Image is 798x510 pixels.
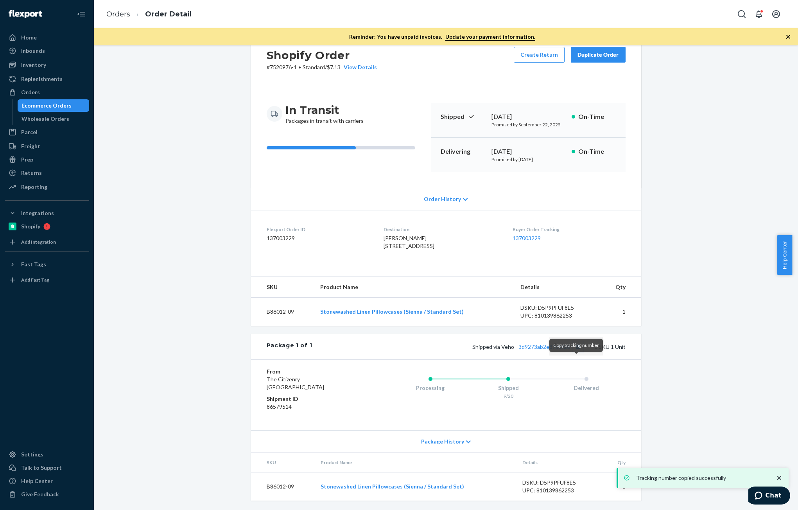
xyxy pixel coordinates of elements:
a: Add Integration [5,236,89,248]
button: Give Feedback [5,488,89,501]
div: Duplicate Order [577,51,619,59]
a: Orders [106,10,130,18]
span: Order History [424,195,461,203]
div: DSKU: D5P9PFUF8E5 [522,479,596,487]
div: [DATE] [491,147,565,156]
dd: 86579514 [267,403,360,411]
p: Tracking number copied successfully [636,474,768,482]
div: Freight [21,142,40,150]
span: Copy tracking number [553,342,599,348]
p: Reminder: You have unpaid invoices. [349,33,535,41]
a: Inventory [5,59,89,71]
a: 137003229 [513,235,541,241]
div: Inbounds [21,47,45,55]
dt: Destination [384,226,500,233]
div: Processing [391,384,470,392]
iframe: Opens a widget where you can chat to one of our agents [748,487,790,506]
button: Open account menu [768,6,784,22]
span: Shipped via Veho [472,343,583,350]
img: Flexport logo [9,10,42,18]
div: Ecommerce Orders [22,102,72,110]
span: [PERSON_NAME] [STREET_ADDRESS] [384,235,434,249]
div: [DATE] [491,112,565,121]
div: Delivered [547,384,626,392]
a: Add Fast Tag [5,274,89,286]
ol: breadcrumbs [100,3,198,26]
p: Promised by [DATE] [491,156,565,163]
div: Shipped [469,384,547,392]
th: SKU [251,453,315,472]
div: Package 1 of 1 [267,341,312,352]
dt: From [267,368,360,375]
div: Integrations [21,209,54,217]
a: Home [5,31,89,44]
div: DSKU: D5P9PFUF8E5 [520,304,594,312]
a: Shopify [5,220,89,233]
div: Inventory [21,61,46,69]
a: Prep [5,153,89,166]
button: Open Search Box [734,6,750,22]
div: Returns [21,169,42,177]
svg: close toast [775,474,783,482]
div: Wholesale Orders [22,115,69,123]
div: Shopify [21,223,40,230]
div: Home [21,34,37,41]
td: B86012-09 [251,472,315,501]
a: Reporting [5,181,89,193]
td: 1 [600,298,641,326]
a: Inbounds [5,45,89,57]
div: Replenishments [21,75,63,83]
span: Package History [421,438,464,445]
a: Update your payment information. [445,33,535,41]
th: Details [514,277,600,298]
button: View Details [341,63,377,71]
div: 9/20 [469,393,547,399]
th: Details [516,453,602,472]
a: 3d9273ab2e89b8f26 [518,343,570,350]
button: Duplicate Order [571,47,626,63]
p: Shipped [441,112,485,121]
a: Stonewashed Linen Pillowcases (Sienna / Standard Set) [320,308,464,315]
div: Packages in transit with carriers [285,103,364,125]
p: On-Time [578,112,616,121]
a: Stonewashed Linen Pillowcases (Sienna / Standard Set) [321,483,464,490]
dt: Buyer Order Tracking [513,226,625,233]
p: # 7520976-1 / $7.13 [267,63,377,71]
div: Fast Tags [21,260,46,268]
button: Create Return [514,47,565,63]
span: The Citizenry [GEOGRAPHIC_DATA] [267,376,324,390]
h3: In Transit [285,103,364,117]
a: Replenishments [5,73,89,85]
th: Qty [602,453,641,472]
span: Standard [303,64,325,70]
a: Freight [5,140,89,153]
span: • [298,64,301,70]
button: Help Center [777,235,792,275]
td: B86012-09 [251,298,314,326]
button: Open notifications [751,6,767,22]
div: Add Integration [21,239,56,245]
p: Promised by September 22, 2025 [491,121,565,128]
div: Talk to Support [21,464,62,472]
a: Settings [5,448,89,461]
button: Close Navigation [74,6,89,22]
dt: Shipment ID [267,395,360,403]
div: Prep [21,156,33,163]
div: Add Fast Tag [21,277,49,283]
td: 1 [602,472,641,501]
a: Order Detail [145,10,192,18]
a: Returns [5,167,89,179]
div: Help Center [21,477,53,485]
th: Qty [600,277,641,298]
a: Parcel [5,126,89,138]
div: 1 SKU 1 Unit [312,341,625,352]
div: Parcel [21,128,38,136]
dd: 137003229 [267,234,371,242]
button: Fast Tags [5,258,89,271]
div: UPC: 810139862253 [522,487,596,494]
button: Talk to Support [5,462,89,474]
th: SKU [251,277,314,298]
